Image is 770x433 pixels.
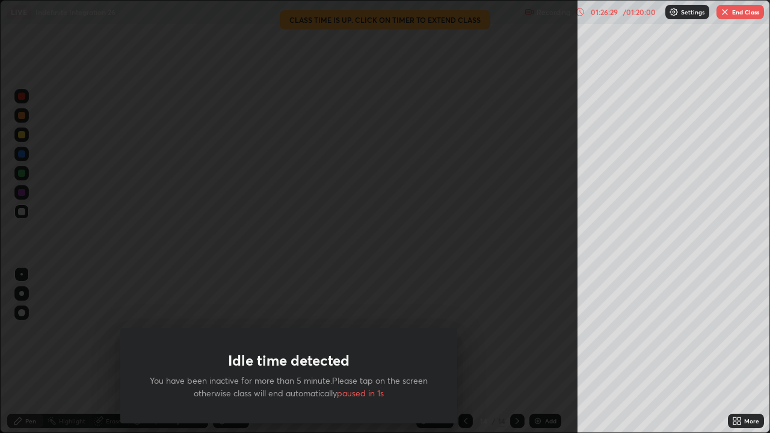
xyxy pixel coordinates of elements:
img: end-class-cross [720,7,730,17]
p: Settings [681,9,704,15]
h1: Idle time detected [228,352,350,369]
span: paused in 1s [337,387,384,399]
img: class-settings-icons [669,7,679,17]
div: 01:26:29 [587,8,621,16]
div: More [744,418,759,424]
p: You have been inactive for more than 5 minute.Please tap on the screen otherwise class will end a... [149,374,428,399]
div: / 01:20:00 [621,8,658,16]
button: End Class [716,5,764,19]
